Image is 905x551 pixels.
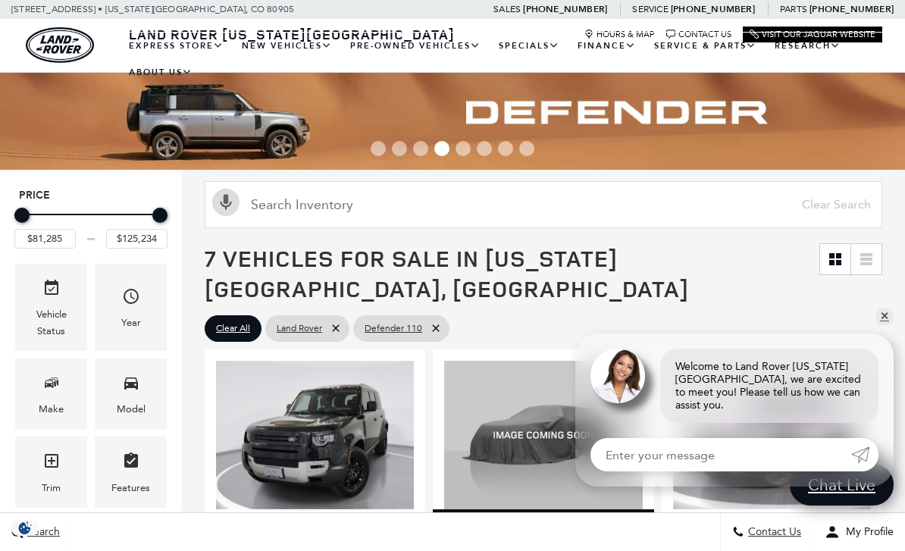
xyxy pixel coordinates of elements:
input: Minimum [14,229,76,249]
div: MakeMake [15,358,87,429]
a: Submit [851,438,878,471]
img: 2025 Land Rover Defender 110 S [444,361,642,509]
a: [PHONE_NUMBER] [809,3,894,15]
img: Opt-Out Icon [8,520,42,536]
span: Go to slide 5 [456,141,471,156]
span: My Profile [840,526,894,539]
a: Land Rover [US_STATE][GEOGRAPHIC_DATA] [120,25,464,43]
div: Year [121,315,141,331]
span: Land Rover [US_STATE][GEOGRAPHIC_DATA] [129,25,455,43]
div: YearYear [95,264,167,351]
div: Welcome to Land Rover [US_STATE][GEOGRAPHIC_DATA], we are excited to meet you! Please tell us how... [660,349,878,423]
a: [PHONE_NUMBER] [523,3,607,15]
div: TrimTrim [15,437,87,507]
span: Go to slide 3 [413,141,428,156]
a: [PHONE_NUMBER] [671,3,755,15]
button: Open user profile menu [813,513,905,551]
div: Features [433,509,653,526]
span: Year [122,283,140,315]
div: Model [117,401,146,418]
span: Clear All [216,319,250,338]
span: Go to slide 4 [434,141,449,156]
a: Grid View [820,244,850,274]
a: Contact Us [666,30,731,39]
span: 7 Vehicles for Sale in [US_STATE][GEOGRAPHIC_DATA], [GEOGRAPHIC_DATA] [205,243,689,304]
a: [STREET_ADDRESS] • [US_STATE][GEOGRAPHIC_DATA], CO 80905 [11,4,294,14]
img: Land Rover [26,27,94,63]
a: New Vehicles [233,33,341,59]
a: Specials [490,33,568,59]
span: Service [632,4,668,14]
span: Go to slide 6 [477,141,492,156]
span: Go to slide 2 [392,141,407,156]
div: ModelModel [95,358,167,429]
span: Model [122,370,140,401]
div: Trim [42,480,61,496]
img: Agent profile photo [590,349,645,403]
a: About Us [120,59,202,86]
span: Sales [493,4,521,14]
span: Vehicle [42,275,61,306]
img: 2025 Land Rover Defender 110 S 1 [216,361,414,509]
span: Defender 110 [365,319,422,338]
span: Make [42,370,61,401]
a: Finance [568,33,645,59]
a: EXPRESS STORE [120,33,233,59]
section: Click to Open Cookie Consent Modal [8,520,42,536]
a: land-rover [26,27,94,63]
a: Hours & Map [584,30,655,39]
span: Land Rover [277,319,322,338]
input: Enter your message [590,438,851,471]
h5: Price [19,189,163,202]
span: Features [122,448,140,479]
span: Go to slide 7 [498,141,513,156]
div: Make [39,401,64,418]
div: Features [111,480,150,496]
span: Go to slide 1 [371,141,386,156]
span: Parts [780,4,807,14]
a: Pre-Owned Vehicles [341,33,490,59]
div: Price [14,202,168,249]
div: Vehicle Status [27,306,76,340]
span: Contact Us [744,526,801,539]
span: Go to slide 8 [519,141,534,156]
span: Trim [42,448,61,479]
input: Maximum [106,229,168,249]
nav: Main Navigation [120,33,882,86]
div: Minimum Price [14,208,30,223]
svg: Click to toggle on voice search [212,189,240,216]
a: Research [766,33,850,59]
div: VehicleVehicle Status [15,264,87,351]
input: Search Inventory [205,181,882,228]
div: 1 / 2 [216,361,414,509]
div: FeaturesFeatures [95,437,167,507]
a: Visit Our Jaguar Website [750,30,875,39]
a: Service & Parts [645,33,766,59]
div: Maximum Price [152,208,168,223]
